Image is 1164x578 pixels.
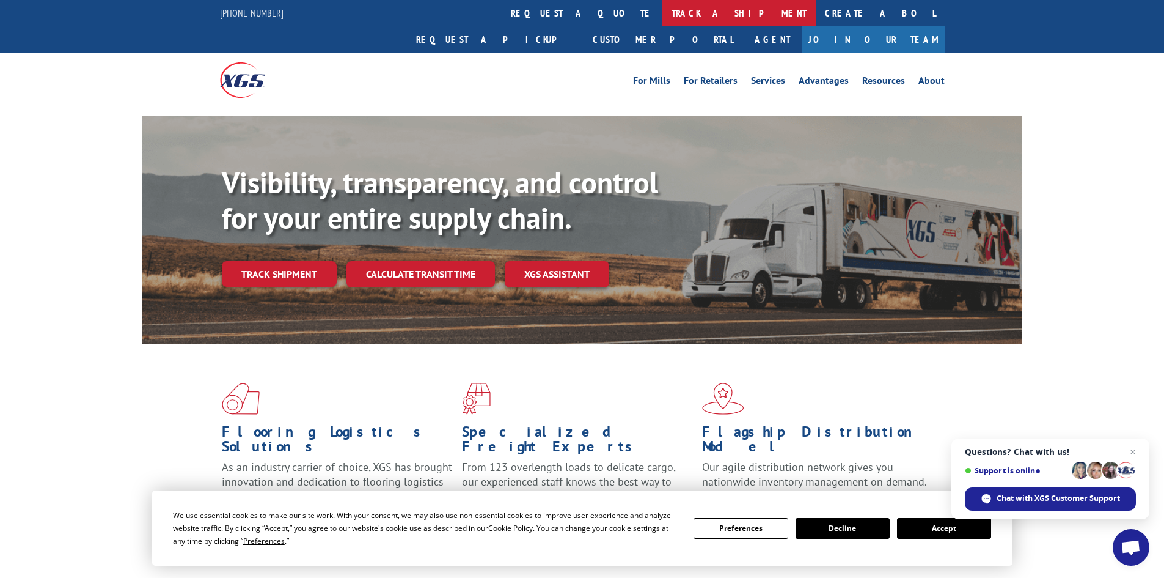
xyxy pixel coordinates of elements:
[222,424,453,460] h1: Flooring Logistics Solutions
[584,26,742,53] a: Customer Portal
[346,261,495,287] a: Calculate transit time
[243,536,285,546] span: Preferences
[633,76,670,89] a: For Mills
[702,383,744,415] img: xgs-icon-flagship-distribution-model-red
[702,424,933,460] h1: Flagship Distribution Model
[462,424,693,460] h1: Specialized Freight Experts
[222,460,452,503] span: As an industry carrier of choice, XGS has brought innovation and dedication to flooring logistics...
[488,523,533,533] span: Cookie Policy
[462,460,693,514] p: From 123 overlength loads to delicate cargo, our experienced staff knows the best way to move you...
[742,26,802,53] a: Agent
[222,261,337,287] a: Track shipment
[1113,529,1149,566] a: Open chat
[965,466,1067,475] span: Support is online
[407,26,584,53] a: Request a pickup
[965,447,1136,457] span: Questions? Chat with us!
[220,7,284,19] a: [PHONE_NUMBER]
[751,76,785,89] a: Services
[918,76,945,89] a: About
[965,487,1136,511] span: Chat with XGS Customer Support
[222,383,260,415] img: xgs-icon-total-supply-chain-intelligence-red
[462,383,491,415] img: xgs-icon-focused-on-flooring-red
[702,460,927,489] span: Our agile distribution network gives you nationwide inventory management on demand.
[862,76,905,89] a: Resources
[152,491,1012,566] div: Cookie Consent Prompt
[505,261,609,287] a: XGS ASSISTANT
[997,493,1120,504] span: Chat with XGS Customer Support
[222,163,658,237] b: Visibility, transparency, and control for your entire supply chain.
[173,509,679,547] div: We use essential cookies to make our site work. With your consent, we may also use non-essential ...
[694,518,788,539] button: Preferences
[802,26,945,53] a: Join Our Team
[684,76,738,89] a: For Retailers
[897,518,991,539] button: Accept
[796,518,890,539] button: Decline
[799,76,849,89] a: Advantages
